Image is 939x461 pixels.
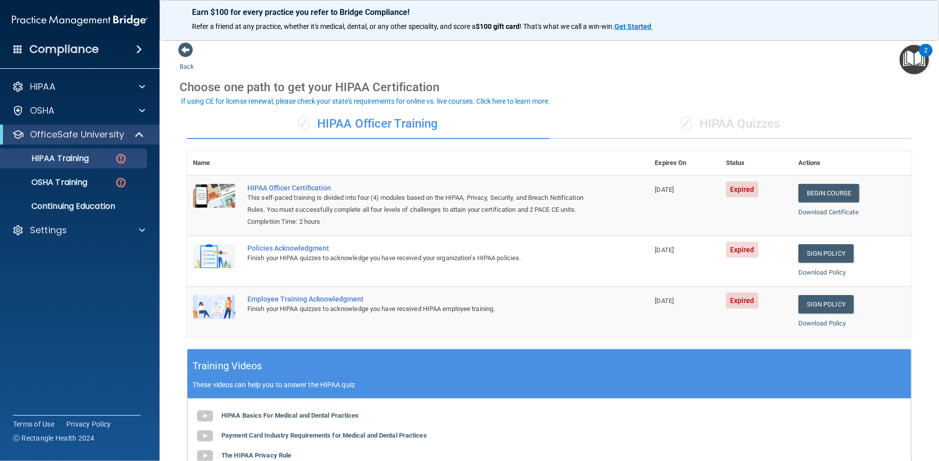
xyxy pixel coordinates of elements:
p: Continuing Education [6,201,143,211]
div: Employee Training Acknowledgment [247,295,599,303]
a: Download Policy [798,269,846,276]
a: HIPAA [12,81,145,93]
th: Expires On [649,151,720,175]
p: OSHA Training [6,177,87,187]
a: Terms of Use [13,419,54,429]
th: Status [720,151,792,175]
p: OSHA [30,105,55,117]
div: Policies Acknowledgment [247,244,599,252]
a: Sign Policy [798,244,854,263]
strong: Get Started [614,22,651,30]
h4: Compliance [29,42,99,56]
div: Choose one path to get your HIPAA Certification [180,73,919,102]
span: [DATE] [655,186,674,193]
div: Completion Time: 2 hours [247,216,599,228]
p: Earn $100 for every practice you refer to Bridge Compliance! [192,7,907,17]
img: danger-circle.6113f641.png [115,153,127,165]
p: OfficeSafe University [30,129,124,141]
a: Download Policy [798,319,846,327]
span: Expired [726,293,758,308]
span: Refer a friend at any practice, whether it's medical, dental, or any other speciality, and score a [192,22,476,30]
strong: $100 gift card [476,22,520,30]
a: HIPAA Officer Certification [247,184,599,192]
b: Payment Card Industry Requirements for Medical and Dental Practices [221,432,427,439]
a: Download Certificate [798,208,859,216]
span: ✓ [298,116,309,131]
div: 2 [924,50,928,63]
span: Expired [726,181,758,197]
button: If using CE for license renewal, please check your state's requirements for online vs. live cours... [180,96,552,106]
img: gray_youtube_icon.38fcd6cc.png [195,406,215,426]
img: PMB logo [12,10,148,30]
th: Actions [792,151,912,175]
p: HIPAA Training [6,154,89,163]
h5: Training Videos [192,357,262,375]
img: danger-circle.6113f641.png [115,176,127,189]
span: [DATE] [655,246,674,254]
a: Back [180,51,194,70]
p: These videos can help you to answer the HIPAA quiz [192,381,906,389]
span: ✓ [681,116,692,131]
span: [DATE] [655,297,674,305]
div: If using CE for license renewal, please check your state's requirements for online vs. live cours... [181,98,550,105]
button: Open Resource Center, 2 new notifications [900,45,929,74]
a: Settings [12,224,145,236]
a: OfficeSafe University [12,129,145,141]
div: HIPAA Officer Training [187,109,550,139]
div: Finish your HIPAA quizzes to acknowledge you have received your organization’s HIPAA policies. [247,252,599,264]
div: Finish your HIPAA quizzes to acknowledge you have received HIPAA employee training. [247,303,599,315]
a: Sign Policy [798,295,854,313]
p: Settings [30,224,67,236]
div: This self-paced training is divided into four (4) modules based on the HIPAA, Privacy, Security, ... [247,192,599,216]
span: Expired [726,242,758,258]
p: HIPAA [30,81,55,93]
span: Ⓒ Rectangle Health 2024 [13,433,95,443]
a: Privacy Policy [66,419,111,429]
a: Begin Course [798,184,859,202]
b: HIPAA Basics For Medical and Dental Practices [221,412,359,419]
img: gray_youtube_icon.38fcd6cc.png [195,426,215,446]
a: OSHA [12,105,145,117]
div: HIPAA Quizzes [550,109,912,139]
span: ! That's what we call a win-win. [520,22,614,30]
a: Get Started [614,22,653,30]
th: Name [187,151,241,175]
b: The HIPAA Privacy Rule [221,452,291,459]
